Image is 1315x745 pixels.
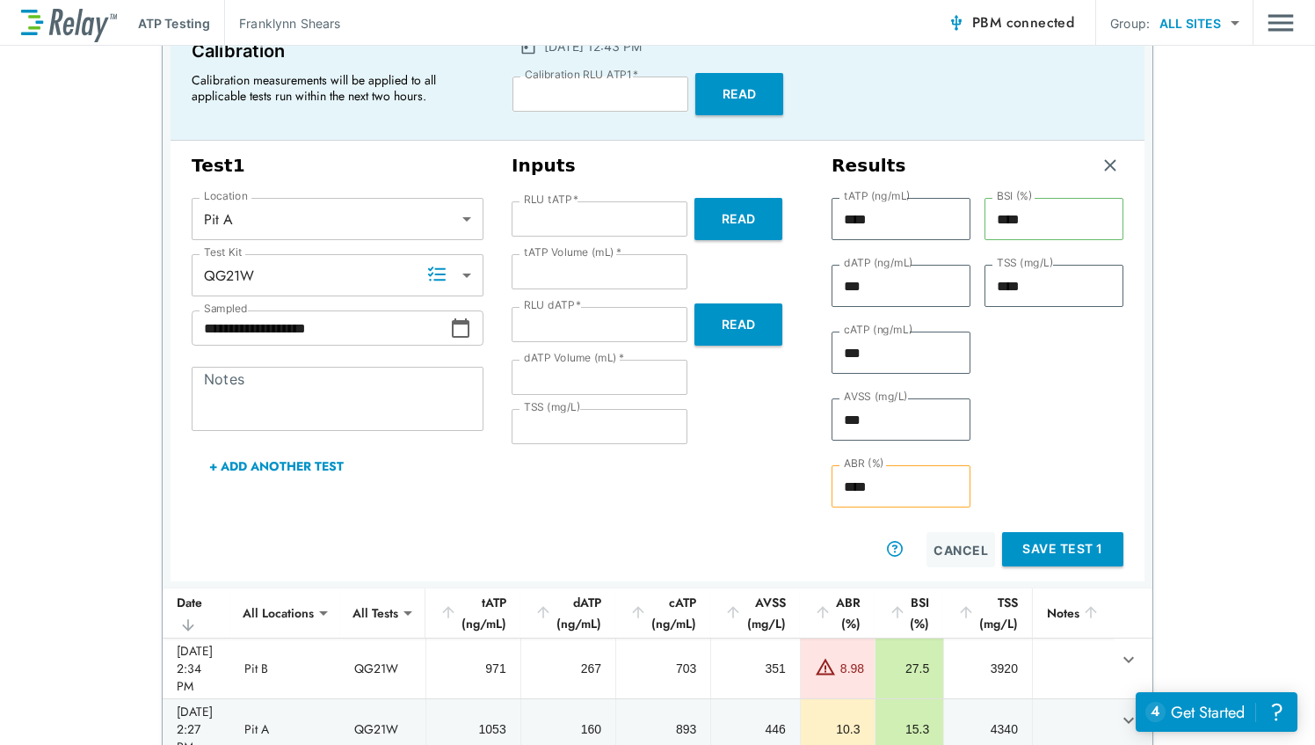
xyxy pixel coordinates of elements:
[239,14,340,33] p: Franklynn Shears
[844,391,908,403] label: AVSS (mg/L)
[941,5,1081,40] button: PBM connected
[204,190,248,202] label: Location
[340,595,410,631] div: All Tests
[840,660,864,677] div: 8.98
[957,592,1018,634] div: TSS (mg/L)
[230,639,340,698] td: Pit B
[204,303,248,315] label: Sampled
[524,401,581,413] label: TSS (mg/L)
[694,303,782,346] button: Read
[1047,603,1100,624] div: Notes
[958,660,1018,677] div: 3920
[1101,157,1119,174] img: Remove
[340,639,425,698] td: QG21W
[535,720,601,738] div: 160
[725,660,786,677] div: 351
[534,592,601,634] div: dATP (ng/mL)
[814,592,861,634] div: ABR (%)
[997,257,1054,269] label: TSS (mg/L)
[1002,532,1123,566] button: Save Test 1
[192,445,361,487] button: + Add Another Test
[890,720,930,738] div: 15.3
[694,198,782,240] button: Read
[512,155,803,177] h3: Inputs
[695,73,783,115] button: Read
[519,38,537,55] img: Calender Icon
[889,592,930,634] div: BSI (%)
[440,660,506,677] div: 971
[524,246,621,259] label: tATP Volume (mL)
[192,37,481,65] p: Calibration
[832,155,906,177] h3: Results
[163,588,230,639] th: Date
[230,595,326,631] div: All Locations
[958,720,1018,738] div: 4340
[844,190,911,202] label: tATP (ng/mL)
[535,660,601,677] div: 267
[630,660,696,677] div: 703
[972,11,1074,35] span: PBM
[544,37,642,55] p: [DATE] 12:43 PM
[138,14,210,33] p: ATP Testing
[204,246,243,259] label: Test Kit
[725,720,786,738] div: 446
[1268,6,1294,40] button: Main menu
[948,14,965,32] img: Connected Icon
[21,4,117,42] img: LuminUltra Relay
[1114,645,1144,675] button: expand row
[192,72,473,104] p: Calibration measurements will be applied to all applicable tests run within the next two hours.
[192,258,483,293] div: QG21W
[815,656,836,677] img: Warning
[815,720,861,738] div: 10.3
[192,155,483,177] h3: Test 1
[1268,6,1294,40] img: Drawer Icon
[177,642,216,695] div: [DATE] 2:34 PM
[440,592,506,634] div: tATP (ng/mL)
[844,324,912,336] label: cATP (ng/mL)
[890,660,930,677] div: 27.5
[844,457,884,470] label: ABR (%)
[926,532,995,567] button: Cancel
[724,592,786,634] div: AVSS (mg/L)
[192,201,483,237] div: Pit A
[440,720,506,738] div: 1053
[525,69,638,81] label: Calibration RLU ATP1
[524,194,578,206] label: RLU tATP
[524,299,581,311] label: RLU dATP
[844,257,913,269] label: dATP (ng/mL)
[1110,14,1150,33] p: Group:
[629,592,696,634] div: cATP (ng/mL)
[997,190,1033,202] label: BSI (%)
[1136,692,1297,732] iframe: Resource center
[1006,12,1075,33] span: connected
[630,720,696,738] div: 893
[524,352,624,364] label: dATP Volume (mL)
[192,310,450,346] input: Choose date, selected date is Oct 8, 2025
[1114,705,1144,735] button: expand row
